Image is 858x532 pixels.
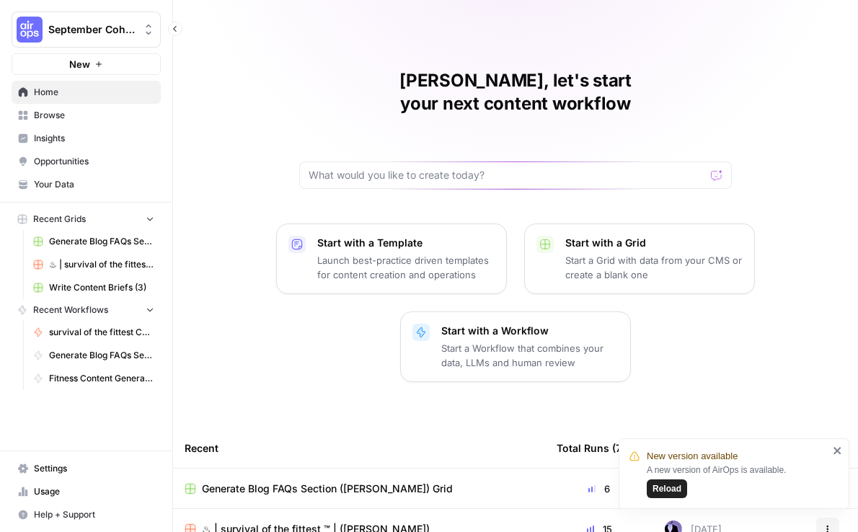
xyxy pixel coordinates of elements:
[653,482,681,495] span: Reload
[400,311,631,382] button: Start with a WorkflowStart a Workflow that combines your data, LLMs and human review
[27,230,161,253] a: Generate Blog FAQs Section ([PERSON_NAME]) Grid
[12,173,161,196] a: Your Data
[441,341,619,370] p: Start a Workflow that combines your data, LLMs and human review
[12,299,161,321] button: Recent Workflows
[49,349,154,362] span: Generate Blog FAQs Section ([PERSON_NAME])
[12,208,161,230] button: Recent Grids
[34,109,154,122] span: Browse
[27,367,161,390] a: Fitness Content Generator ([PERSON_NAME])
[34,485,154,498] span: Usage
[34,155,154,168] span: Opportunities
[557,482,642,496] div: 6
[27,321,161,344] a: survival of the fittest Content Generator ([PERSON_NAME])
[647,464,828,498] div: A new version of AirOps is available.
[833,445,843,456] button: close
[34,132,154,145] span: Insights
[12,503,161,526] button: Help + Support
[12,127,161,150] a: Insights
[276,223,507,294] button: Start with a TemplateLaunch best-practice driven templates for content creation and operations
[17,17,43,43] img: September Cohort Logo
[299,69,732,115] h1: [PERSON_NAME], let's start your next content workflow
[12,104,161,127] a: Browse
[49,372,154,385] span: Fitness Content Generator ([PERSON_NAME])
[12,81,161,104] a: Home
[524,223,755,294] button: Start with a GridStart a Grid with data from your CMS or create a blank one
[647,479,687,498] button: Reload
[185,482,534,496] a: Generate Blog FAQs Section ([PERSON_NAME]) Grid
[12,150,161,173] a: Opportunities
[557,428,631,468] div: Total Runs (7d)
[34,508,154,521] span: Help + Support
[565,253,743,282] p: Start a Grid with data from your CMS or create a blank one
[49,258,154,271] span: ♨︎ | survival of the fittest ™ | ([PERSON_NAME])
[49,281,154,294] span: Write Content Briefs (3)
[665,428,720,468] div: Last Edited
[185,428,534,468] div: Recent
[12,53,161,75] button: New
[48,22,136,37] span: September Cohort
[317,253,495,282] p: Launch best-practice driven templates for content creation and operations
[69,57,90,71] span: New
[49,235,154,248] span: Generate Blog FAQs Section ([PERSON_NAME]) Grid
[441,324,619,338] p: Start with a Workflow
[34,86,154,99] span: Home
[12,457,161,480] a: Settings
[27,276,161,299] a: Write Content Briefs (3)
[12,480,161,503] a: Usage
[565,236,743,250] p: Start with a Grid
[202,482,453,496] span: Generate Blog FAQs Section ([PERSON_NAME]) Grid
[33,303,108,316] span: Recent Workflows
[27,344,161,367] a: Generate Blog FAQs Section ([PERSON_NAME])
[317,236,495,250] p: Start with a Template
[809,428,847,468] div: Actions
[309,168,705,182] input: What would you like to create today?
[34,462,154,475] span: Settings
[647,449,738,464] span: New version available
[12,12,161,48] button: Workspace: September Cohort
[34,178,154,191] span: Your Data
[49,326,154,339] span: survival of the fittest Content Generator ([PERSON_NAME])
[27,253,161,276] a: ♨︎ | survival of the fittest ™ | ([PERSON_NAME])
[33,213,86,226] span: Recent Grids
